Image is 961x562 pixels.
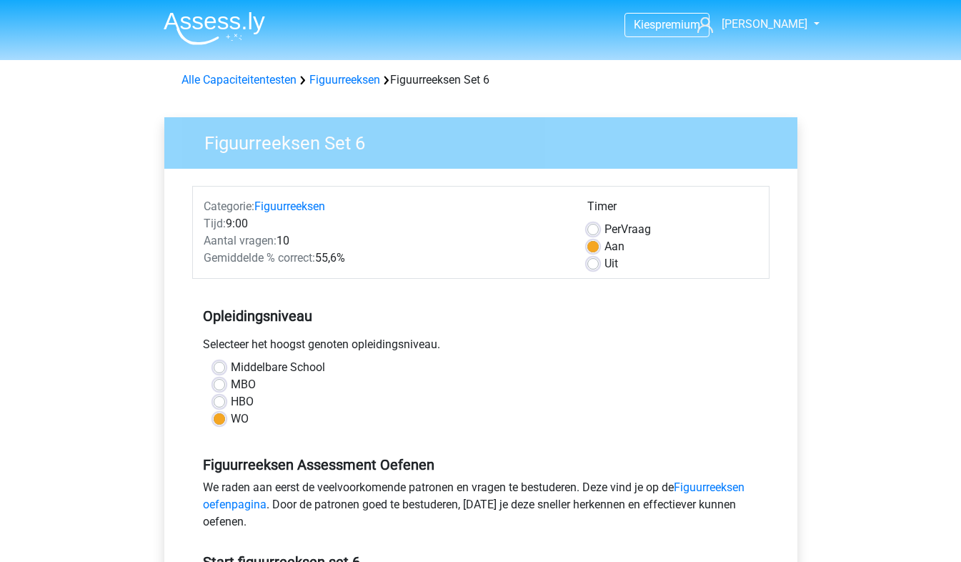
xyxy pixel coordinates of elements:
a: [PERSON_NAME] [692,16,809,33]
a: Figuurreeksen [309,73,380,87]
span: premium [655,18,700,31]
a: Alle Capaciteitentesten [181,73,297,87]
span: Per [604,222,621,236]
h3: Figuurreeksen Set 6 [187,127,787,154]
img: Assessly [164,11,265,45]
div: Timer [587,198,758,221]
span: Kies [634,18,655,31]
span: [PERSON_NAME] [722,17,807,31]
div: 10 [193,232,577,250]
span: Gemiddelde % correct: [204,251,315,265]
label: Uit [604,255,618,272]
label: Middelbare School [231,359,325,376]
h5: Opleidingsniveau [203,302,759,330]
a: Figuurreeksen [254,199,325,213]
a: Kiespremium [625,15,709,34]
div: Selecteer het hoogst genoten opleidingsniveau. [192,336,770,359]
div: We raden aan eerst de veelvoorkomende patronen en vragen te bestuderen. Deze vind je op de . Door... [192,479,770,536]
h5: Figuurreeksen Assessment Oefenen [203,456,759,473]
label: MBO [231,376,256,393]
label: Vraag [604,221,651,238]
div: 9:00 [193,215,577,232]
div: 55,6% [193,250,577,267]
label: Aan [604,238,624,255]
label: WO [231,410,249,428]
span: Tijd: [204,217,226,230]
div: Figuurreeksen Set 6 [176,72,786,89]
label: HBO [231,393,254,410]
span: Categorie: [204,199,254,213]
span: Aantal vragen: [204,234,277,247]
